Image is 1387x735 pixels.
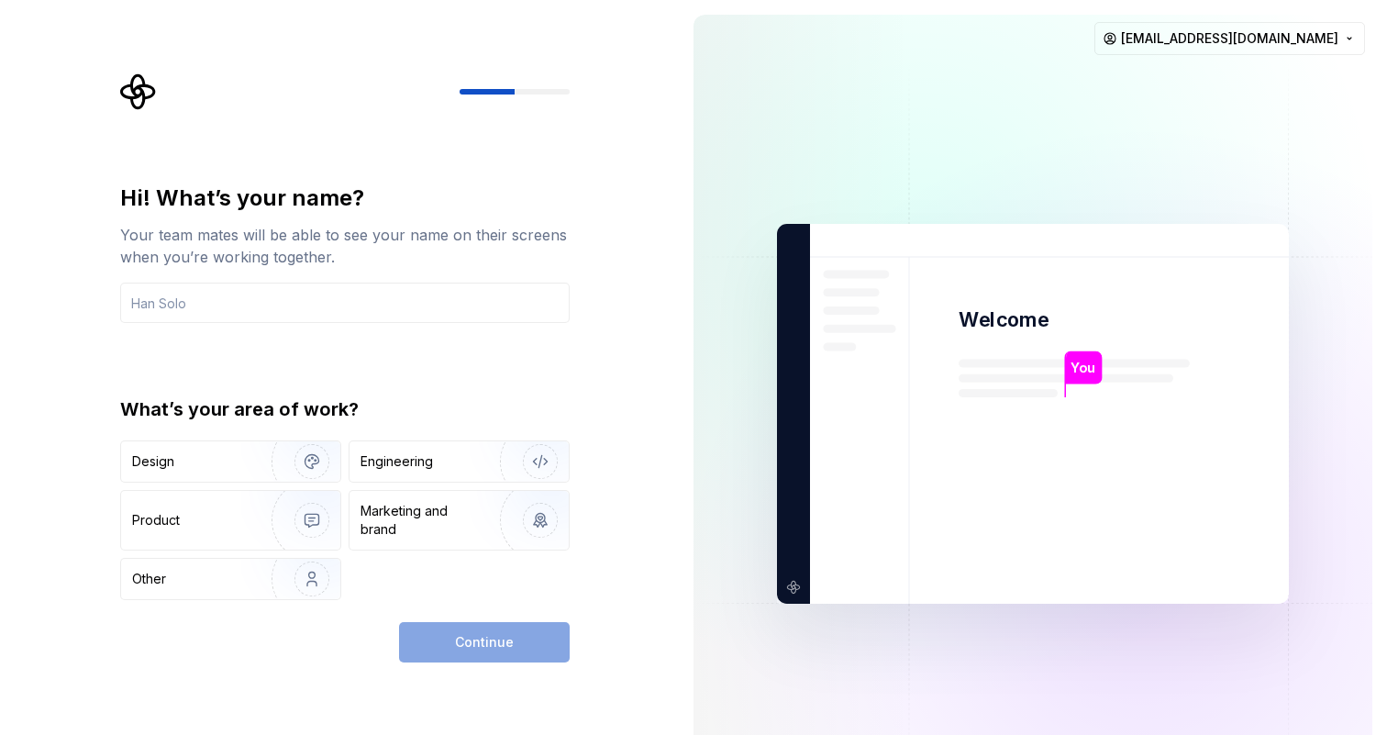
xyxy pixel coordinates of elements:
div: Hi! What’s your name? [120,184,570,213]
div: Marketing and brand [361,502,484,539]
div: Product [132,511,180,529]
svg: Supernova Logo [120,73,157,110]
div: Engineering [361,452,433,471]
div: Your team mates will be able to see your name on their screens when you’re working together. [120,224,570,268]
div: Design [132,452,174,471]
p: Welcome [959,306,1049,333]
button: [EMAIL_ADDRESS][DOMAIN_NAME] [1094,22,1365,55]
span: [EMAIL_ADDRESS][DOMAIN_NAME] [1121,29,1338,48]
div: What’s your area of work? [120,396,570,422]
div: Other [132,570,166,588]
input: Han Solo [120,283,570,323]
p: You [1071,358,1095,378]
